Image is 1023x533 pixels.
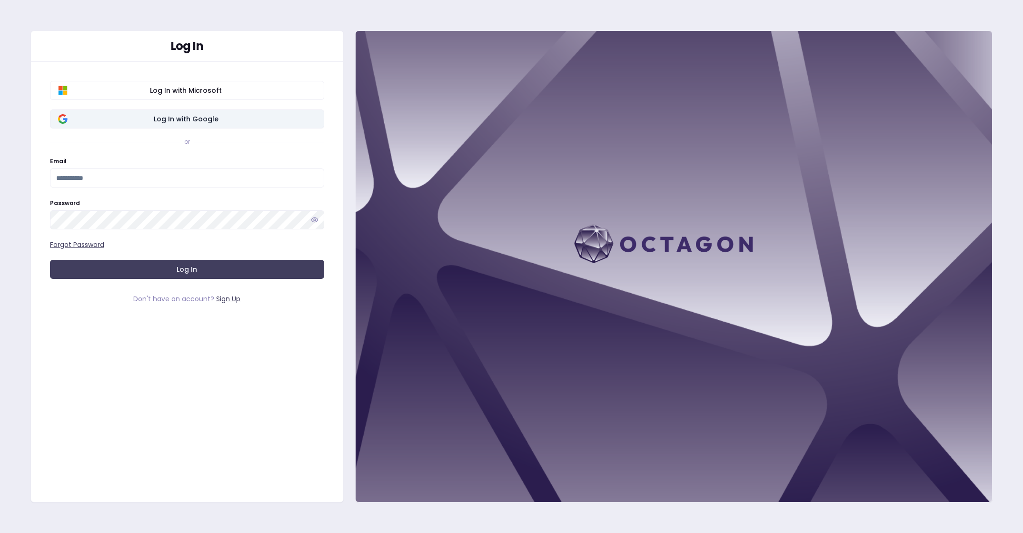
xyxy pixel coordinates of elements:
[216,294,240,304] a: Sign Up
[177,265,197,274] span: Log In
[56,114,316,124] span: Log In with Google
[50,157,67,165] label: Email
[50,294,324,304] div: Don't have an account?
[50,40,324,52] div: Log In
[50,109,324,128] button: Log In with Google
[184,138,190,146] div: or
[50,199,80,207] label: Password
[50,81,324,100] button: Log In with Microsoft
[50,240,104,249] a: Forgot Password
[50,260,324,279] button: Log In
[56,86,316,95] span: Log In with Microsoft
